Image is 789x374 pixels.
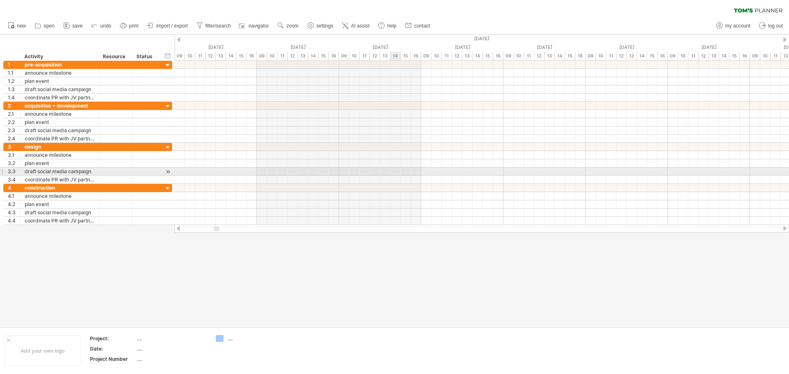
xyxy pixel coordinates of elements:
[678,52,688,60] div: 10
[647,52,657,60] div: 15
[249,23,269,29] span: navigator
[586,52,596,60] div: 09
[503,43,586,52] div: Tuesday, 11 November 2025
[351,23,369,29] span: AI assist
[340,21,372,31] a: AI assist
[524,52,534,60] div: 11
[376,21,399,31] a: help
[370,52,380,60] div: 12
[25,94,95,101] div: coordinate PR with JV partner
[257,52,267,60] div: 09
[25,176,95,184] div: coordinate PR with JV partner
[25,159,95,167] div: plan event
[8,77,20,85] div: 1.2
[616,52,627,60] div: 12
[725,23,750,29] span: my account
[25,118,95,126] div: plan event
[8,143,20,151] div: 3
[129,23,138,29] span: print
[25,192,95,200] div: announce milestone
[473,52,483,60] div: 14
[257,43,339,52] div: Saturday, 8 November 2025
[298,52,308,60] div: 13
[164,167,172,176] div: scroll to activity
[339,43,421,52] div: Sunday, 9 November 2025
[668,52,678,60] div: 09
[8,110,20,118] div: 2.1
[768,23,783,29] span: log out
[72,23,83,29] span: save
[657,52,668,60] div: 16
[90,356,135,363] div: Project Number
[216,52,226,60] div: 13
[401,52,411,60] div: 15
[25,102,95,110] div: acquisition + development
[771,52,781,60] div: 11
[25,209,95,216] div: draft social media campaign
[90,335,135,342] div: Project:
[305,21,336,31] a: settings
[61,21,85,31] a: save
[185,52,195,60] div: 10
[8,94,20,101] div: 1.4
[544,52,555,60] div: 13
[90,345,135,352] div: Date:
[565,52,575,60] div: 15
[575,52,586,60] div: 16
[286,23,298,29] span: zoom
[462,52,473,60] div: 13
[4,335,81,366] div: Add your own logo
[8,102,20,110] div: 2
[380,52,390,60] div: 13
[318,52,329,60] div: 15
[25,143,95,151] div: design
[267,52,277,60] div: 10
[403,21,433,31] a: contact
[442,52,452,60] div: 11
[719,52,729,60] div: 14
[175,52,185,60] div: 09
[137,356,206,363] div: ....
[493,52,503,60] div: 16
[503,52,514,60] div: 09
[8,184,20,192] div: 4
[25,85,95,93] div: draft social media campaign
[740,52,750,60] div: 16
[431,52,442,60] div: 10
[145,21,190,31] a: import / export
[205,23,231,29] span: filter/search
[275,21,301,31] a: zoom
[760,52,771,60] div: 10
[360,52,370,60] div: 11
[316,23,333,29] span: settings
[750,52,760,60] div: 09
[8,85,20,93] div: 1.3
[8,69,20,77] div: 1.1
[103,53,128,61] div: Resource
[44,23,55,29] span: open
[668,43,750,52] div: Thursday, 13 November 2025
[100,23,111,29] span: undo
[421,52,431,60] div: 09
[349,52,360,60] div: 10
[483,52,493,60] div: 15
[421,43,503,52] div: Monday, 10 November 2025
[238,21,271,31] a: navigator
[25,217,95,225] div: coordinate PR with JV partner
[8,217,20,225] div: 4.4
[714,21,753,31] a: my account
[24,53,94,61] div: Activity
[8,176,20,184] div: 3.4
[8,135,20,142] div: 2.4
[25,69,95,77] div: announce milestone
[137,335,206,342] div: ....
[8,126,20,134] div: 2.3
[25,61,95,69] div: pre-acquisition
[25,110,95,118] div: announce milestone
[228,335,272,342] div: ....
[637,52,647,60] div: 14
[757,21,785,31] a: log out
[25,151,95,159] div: announce milestone
[8,192,20,200] div: 4.1
[329,52,339,60] div: 16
